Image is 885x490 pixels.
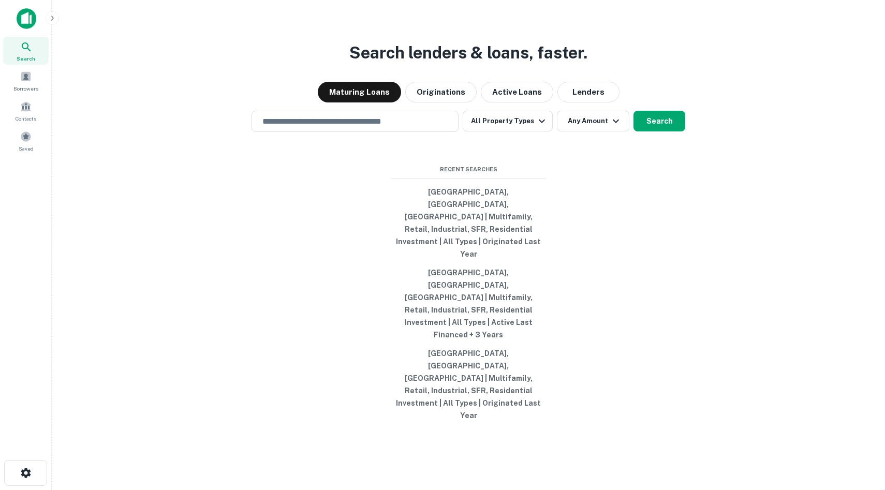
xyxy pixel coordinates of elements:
button: [GEOGRAPHIC_DATA], [GEOGRAPHIC_DATA], [GEOGRAPHIC_DATA] | Multifamily, Retail, Industrial, SFR, R... [391,183,546,263]
a: Saved [3,127,49,155]
button: Maturing Loans [318,82,401,102]
button: Active Loans [481,82,553,102]
span: Search [17,54,35,63]
a: Search [3,37,49,65]
button: All Property Types [463,111,553,131]
h3: Search lenders & loans, faster. [349,40,587,65]
button: [GEOGRAPHIC_DATA], [GEOGRAPHIC_DATA], [GEOGRAPHIC_DATA] | Multifamily, Retail, Industrial, SFR, R... [391,344,546,425]
iframe: Chat Widget [833,407,885,457]
span: Borrowers [13,84,38,93]
button: Originations [405,82,477,102]
button: Lenders [557,82,620,102]
span: Saved [19,144,34,153]
span: Recent Searches [391,165,546,174]
img: capitalize-icon.png [17,8,36,29]
button: Any Amount [557,111,629,131]
span: Contacts [16,114,36,123]
a: Borrowers [3,67,49,95]
button: Search [633,111,685,131]
button: [GEOGRAPHIC_DATA], [GEOGRAPHIC_DATA], [GEOGRAPHIC_DATA] | Multifamily, Retail, Industrial, SFR, R... [391,263,546,344]
a: Contacts [3,97,49,125]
